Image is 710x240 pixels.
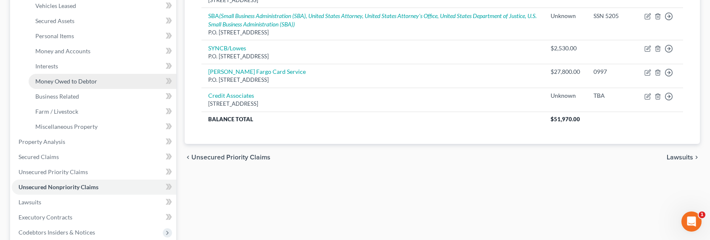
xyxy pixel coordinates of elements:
a: Farm / Livestock [29,104,176,119]
th: Balance Total [201,112,544,127]
span: Miscellaneous Property [35,123,98,130]
a: Money and Accounts [29,44,176,59]
span: 1 [699,211,705,218]
a: Miscellaneous Property [29,119,176,134]
div: TBA [593,91,631,100]
span: Personal Items [35,32,74,39]
div: SSN 5205 [593,12,631,20]
button: chevron_left Unsecured Priority Claims [185,154,270,161]
a: SBA(Small Business Administration (SBA), United States Attorney, United States Attorney's Office,... [208,12,537,28]
span: Money and Accounts [35,47,90,55]
a: Money Owed to Debtor [29,74,176,89]
span: Lawsuits [667,154,693,161]
div: 0997 [593,68,631,76]
div: P.O. [STREET_ADDRESS] [208,76,537,84]
a: Interests [29,59,176,74]
a: Secured Claims [12,149,176,164]
div: $27,800.00 [551,68,580,76]
span: Lawsuits [19,198,41,206]
i: chevron_right [693,154,700,161]
i: chevron_left [185,154,191,161]
span: Vehicles Leased [35,2,76,9]
div: Unknown [551,12,580,20]
a: Property Analysis [12,134,176,149]
button: Lawsuits chevron_right [667,154,700,161]
span: Business Related [35,93,79,100]
span: Money Owed to Debtor [35,78,97,85]
span: Unsecured Priority Claims [191,154,270,161]
div: P.O. [STREET_ADDRESS] [208,29,537,37]
div: Unknown [551,91,580,100]
span: Unsecured Nonpriority Claims [19,183,98,190]
i: (Small Business Administration (SBA), United States Attorney, United States Attorney's Office, Un... [208,12,537,28]
span: Executory Contracts [19,214,72,221]
span: Secured Claims [19,153,59,160]
a: SYNCB/Lowes [208,44,246,52]
a: Personal Items [29,29,176,44]
a: Secured Assets [29,13,176,29]
span: Property Analysis [19,138,65,145]
span: Codebtors Insiders & Notices [19,229,95,236]
a: Unsecured Priority Claims [12,164,176,180]
a: Credit Associates [208,92,254,99]
div: $2,530.00 [551,44,580,52]
span: Unsecured Priority Claims [19,168,88,175]
a: Business Related [29,89,176,104]
a: Lawsuits [12,195,176,210]
a: Executory Contracts [12,210,176,225]
div: [STREET_ADDRESS] [208,100,537,108]
span: Farm / Livestock [35,108,78,115]
a: Unsecured Nonpriority Claims [12,180,176,195]
div: P.O. [STREET_ADDRESS] [208,52,537,60]
span: $51,970.00 [551,116,580,123]
iframe: Intercom live chat [681,211,702,232]
span: Interests [35,63,58,70]
span: Secured Assets [35,17,74,24]
a: [PERSON_NAME] Fargo Card Service [208,68,306,75]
